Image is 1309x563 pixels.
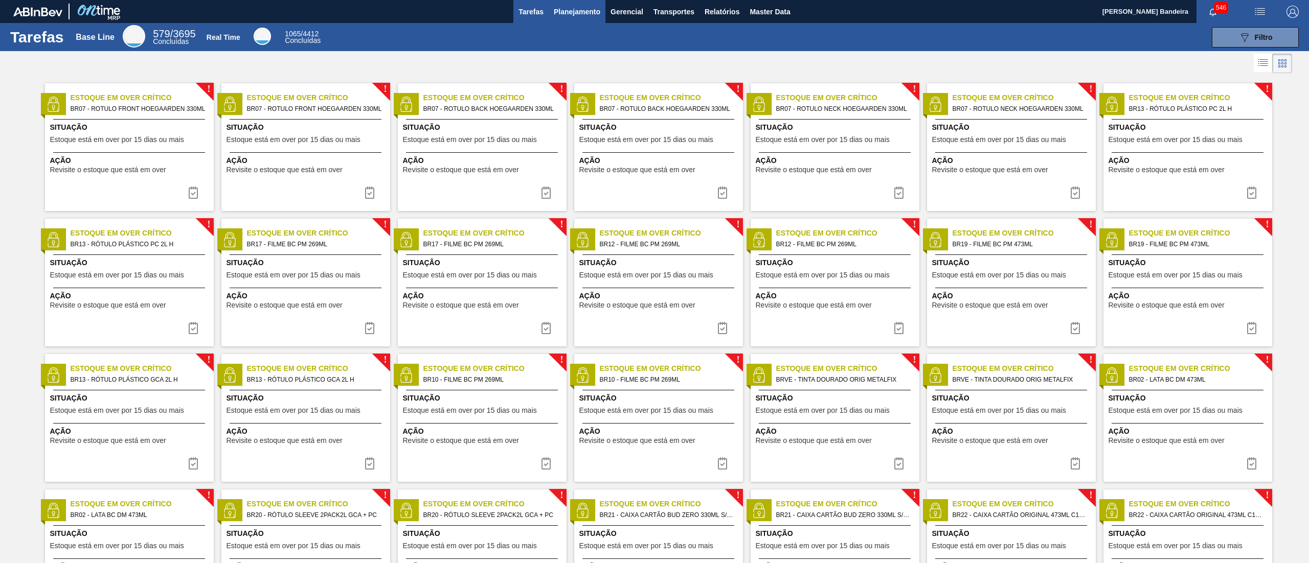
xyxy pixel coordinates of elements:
span: Relatórios [705,6,739,18]
span: ! [1266,221,1269,228]
span: ! [1089,85,1092,93]
span: Estoque está em over por 15 dias ou mais [579,542,713,550]
div: Completar tarefa: 29781546 [357,453,382,474]
button: icon-task complete [710,182,735,203]
span: Ação [579,291,740,301]
div: Completar tarefa: 29781539 [357,182,382,203]
span: Revisite o estoque que está em over [756,301,872,309]
span: Estoque está em over por 15 dias ou mais [1109,542,1243,550]
span: Situação [579,393,740,404]
span: Situação [227,528,388,539]
span: Estoque em Over Crítico [71,363,214,374]
span: ! [913,85,916,93]
img: status [928,232,943,247]
span: Situação [756,122,917,133]
img: status [46,503,61,518]
span: Revisite o estoque que está em over [403,301,519,309]
span: Situação [50,528,211,539]
img: icon-task complete [540,322,552,334]
span: BR22 - CAIXA CARTÃO ORIGINAL 473ML C12 SLEEK [953,509,1088,521]
span: ! [560,491,563,499]
img: icon-task complete [187,457,199,470]
span: Estoque está em over por 15 dias ou mais [403,271,537,279]
img: Logout [1287,6,1299,18]
span: Revisite o estoque que está em over [579,301,695,309]
span: Transportes [653,6,694,18]
span: ! [207,85,210,93]
span: Estoque está em over por 15 dias ou mais [1109,136,1243,144]
span: Tarefas [518,6,544,18]
span: Estoque em Over Crítico [247,499,390,509]
span: ! [1089,356,1092,364]
span: Ação [1109,426,1270,437]
span: Ação [756,291,917,301]
span: Situação [50,122,211,133]
div: Completar tarefa: 29781545 [1239,318,1264,338]
span: ! [736,356,739,364]
span: Revisite o estoque que está em over [756,166,872,174]
span: BRVE - TINTA DOURADO ORIG METALFIX [776,374,911,385]
div: Real Time [207,33,240,41]
div: Completar tarefa: 29781543 [534,318,558,338]
span: Estoque em Over Crítico [953,92,1096,103]
img: status [1104,232,1119,247]
span: Estoque está em over por 15 dias ou mais [756,407,890,414]
span: Situação [1109,528,1270,539]
span: ! [383,356,387,364]
span: Ação [932,426,1093,437]
span: ! [383,221,387,228]
div: Completar tarefa: 29781540 [710,182,735,203]
span: ! [913,356,916,364]
span: / 4412 [285,30,319,38]
span: Estoque em Over Crítico [247,92,390,103]
button: icon-task complete [357,182,382,203]
span: Estoque está em over por 15 dias ou mais [1109,271,1243,279]
span: Estoque está em over por 15 dias ou mais [227,542,360,550]
span: Estoque em Over Crítico [247,228,390,239]
span: ! [736,221,739,228]
span: ! [1266,85,1269,93]
img: status [575,97,590,112]
span: ! [207,221,210,228]
span: ! [1089,491,1092,499]
span: Estoque está em over por 15 dias ou mais [403,542,537,550]
img: icon-task complete [364,457,376,470]
span: Ação [403,426,564,437]
div: Base Line [76,33,115,42]
button: icon-task complete [1239,182,1264,203]
span: Filtro [1255,33,1273,41]
span: Estoque em Over Crítico [600,363,743,374]
button: icon-task complete [1239,318,1264,338]
span: 579 [153,28,170,39]
span: Situação [579,528,740,539]
span: BR12 - FILME BC PM 269ML [776,239,911,250]
span: BR20 - RÓTULO SLEEVE 2PACK2L GCA + PC [247,509,382,521]
div: Completar tarefa: 29781545 [1063,318,1088,338]
span: Ação [227,426,388,437]
button: Notificações [1197,5,1229,19]
span: Situação [403,528,564,539]
span: BR17 - FILME BC PM 269ML [423,239,558,250]
div: Completar tarefa: 29781544 [887,318,911,338]
span: ! [560,85,563,93]
img: icon-task complete [893,322,905,334]
span: Situação [756,528,917,539]
img: icon-task complete [1069,186,1081,199]
img: status [1104,367,1119,383]
span: Situação [756,393,917,404]
span: Estoque está em over por 15 dias ou mais [932,136,1066,144]
span: ! [913,221,916,228]
span: Situação [227,122,388,133]
button: icon-task complete [1063,318,1088,338]
div: Completar tarefa: 29781548 [887,453,911,474]
span: Estoque está em over por 15 dias ou mais [932,271,1066,279]
span: ! [560,221,563,228]
span: Estoque está em over por 15 dias ou mais [756,542,890,550]
span: Situação [227,257,388,268]
span: Revisite o estoque que está em over [50,437,166,444]
span: Estoque em Over Crítico [600,228,743,239]
div: Completar tarefa: 29781547 [534,453,558,474]
span: Estoque em Over Crítico [1129,499,1272,509]
span: Estoque em Over Crítico [953,228,1096,239]
span: Situação [1109,122,1270,133]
